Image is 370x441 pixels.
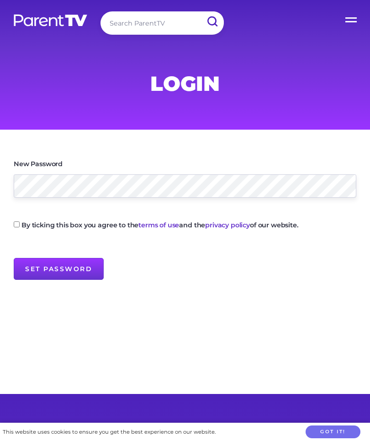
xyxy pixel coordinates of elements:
[138,221,179,229] a: terms of use
[13,14,88,27] img: parenttv-logo-white.4c85aaf.svg
[100,11,224,35] input: Search ParentTV
[3,427,216,437] div: This website uses cookies to ensure you get the best experience on our website.
[205,221,250,229] a: privacy policy
[200,11,224,32] input: Submit
[21,222,299,228] label: By ticking this box you agree to the and the of our website.
[14,161,63,167] label: New Password
[306,425,360,439] button: Got it!
[14,74,356,93] h1: Login
[14,258,104,280] input: Set Password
